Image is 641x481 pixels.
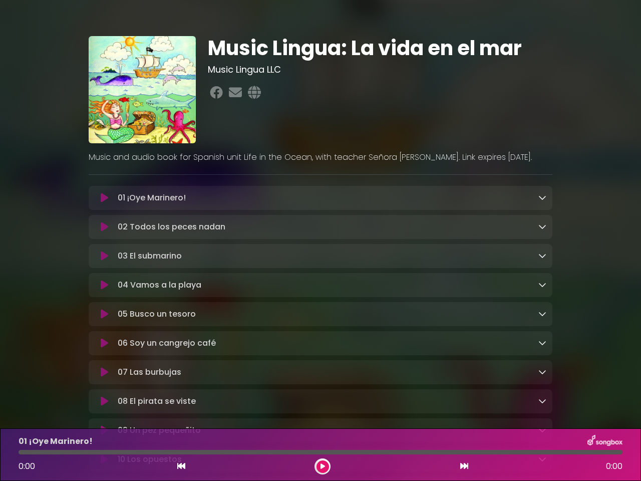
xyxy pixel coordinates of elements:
p: 01 ¡Oye Marinero! [118,192,186,204]
p: 09 Un pez pequeñito [118,424,201,436]
img: songbox-logo-white.png [587,435,622,448]
p: 06 Soy un cangrejo café [118,337,216,349]
p: 07 Las burbujas [118,366,181,378]
img: 1gTXAiTTHPbHeG12ZIqQ [89,36,196,143]
p: 05 Busco un tesoro [118,308,196,320]
p: 02 Todos los peces nadan [118,221,225,233]
p: 04 Vamos a la playa [118,279,201,291]
p: 01 ¡Oye Marinero! [19,435,93,447]
p: 08 El pirata se viste [118,395,196,407]
p: 03 El submarino [118,250,182,262]
p: Music and audio book for Spanish unit Life in the Ocean, with teacher Señora [PERSON_NAME]. Link ... [89,151,552,163]
span: 0:00 [606,460,622,472]
h1: Music Lingua: La vida en el mar [208,36,553,60]
span: 0:00 [19,460,35,472]
h3: Music Lingua LLC [208,64,553,75]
